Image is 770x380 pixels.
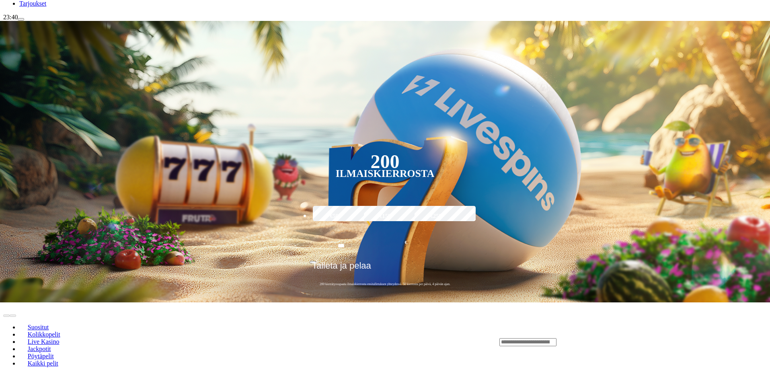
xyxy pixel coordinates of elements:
[310,282,460,286] span: 200 kierrätysvapaata ilmaiskierrosta ensitalletuksen yhteydessä. 50 kierrosta per päivä, 4 päivän...
[311,205,357,228] label: €50
[10,314,16,317] button: next slide
[25,345,54,352] span: Jackpotit
[25,360,62,367] span: Kaikki pelit
[25,324,52,331] span: Suositut
[316,258,318,263] span: €
[370,157,399,166] div: 200
[499,338,556,346] input: Search
[405,239,407,246] span: €
[19,343,59,355] a: Jackpotit
[25,353,57,359] span: Pöytäpelit
[19,350,62,362] a: Pöytäpelit
[19,321,57,333] a: Suositut
[18,18,24,21] button: menu
[413,205,459,228] label: €250
[336,169,435,179] div: Ilmaiskierrosta
[310,260,460,277] button: Talleta ja pelaa
[3,14,18,21] span: 23:40
[3,314,10,317] button: prev slide
[362,205,409,228] label: €150
[25,331,64,338] span: Kolikkopelit
[25,338,63,345] span: Live Kasino
[19,357,67,370] a: Kaikki pelit
[312,261,371,277] span: Talleta ja pelaa
[3,310,483,374] nav: Lobby
[19,336,68,348] a: Live Kasino
[19,329,68,341] a: Kolikkopelit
